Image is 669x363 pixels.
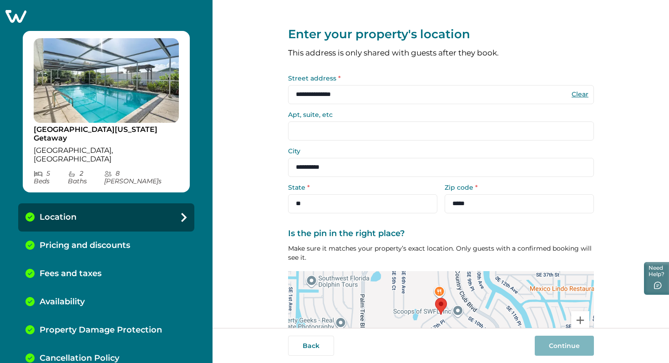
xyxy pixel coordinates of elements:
[445,184,588,191] label: Zip code
[40,241,130,251] p: Pricing and discounts
[40,297,85,307] p: Availability
[34,125,179,143] p: [GEOGRAPHIC_DATA][US_STATE] Getaway
[34,170,68,185] p: 5 Bed s
[288,75,588,81] label: Street address
[288,184,432,191] label: State
[40,325,162,335] p: Property Damage Protection
[288,336,334,356] button: Back
[571,90,589,98] button: Clear
[288,148,588,154] label: City
[104,170,179,185] p: 8 [PERSON_NAME] s
[40,269,101,279] p: Fees and taxes
[288,244,594,262] p: Make sure it matches your property’s exact location. Only guests with a confirmed booking will se...
[34,146,179,164] p: [GEOGRAPHIC_DATA], [GEOGRAPHIC_DATA]
[34,38,179,123] img: propertyImage_Cape Coral Florida Getaway
[288,229,588,239] label: Is the pin in the right place?
[288,49,594,57] p: This address is only shared with guests after they book.
[288,111,588,118] label: Apt, suite, etc
[535,336,594,356] button: Continue
[288,27,594,42] p: Enter your property's location
[68,170,104,185] p: 2 Bath s
[571,311,589,329] button: Zoom in
[40,212,76,222] p: Location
